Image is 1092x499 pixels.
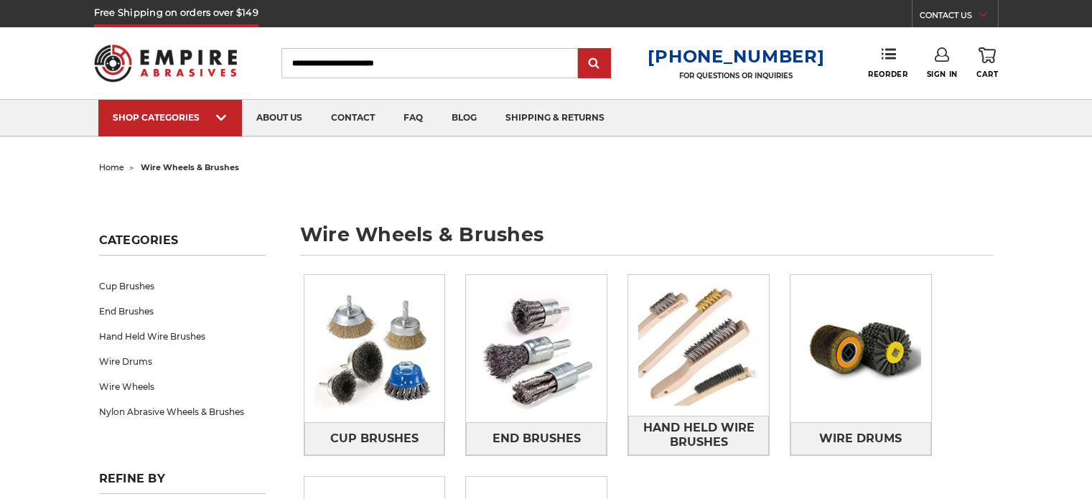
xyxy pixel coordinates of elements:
a: End Brushes [466,422,607,454]
div: SHOP CATEGORIES [113,112,228,123]
a: Nylon Abrasive Wheels & Brushes [99,399,266,424]
h5: Categories [99,233,266,256]
img: Empire Abrasives [94,35,238,91]
a: faq [389,100,437,136]
p: FOR QUESTIONS OR INQUIRIES [648,71,824,80]
a: Wire Wheels [99,374,266,399]
img: End Brushes [466,279,607,419]
span: Cup Brushes [330,426,419,451]
img: Cup Brushes [304,279,445,419]
input: Submit [580,50,609,78]
a: shipping & returns [491,100,619,136]
img: Hand Held Wire Brushes [628,275,769,416]
a: Wire Drums [790,422,931,454]
span: Reorder [868,70,907,79]
span: Cart [976,70,998,79]
a: Reorder [868,47,907,78]
a: [PHONE_NUMBER] [648,46,824,67]
h5: Refine by [99,472,266,494]
span: Wire Drums [819,426,902,451]
a: Cup Brushes [99,274,266,299]
a: CONTACT US [920,7,998,27]
a: Cup Brushes [304,422,445,454]
a: contact [317,100,389,136]
a: Wire Drums [99,349,266,374]
span: Hand Held Wire Brushes [629,416,768,454]
h1: wire wheels & brushes [300,225,994,256]
a: Hand Held Wire Brushes [99,324,266,349]
a: about us [242,100,317,136]
a: blog [437,100,491,136]
a: home [99,162,124,172]
a: End Brushes [99,299,266,324]
a: Hand Held Wire Brushes [628,416,769,455]
a: Cart [976,47,998,79]
img: Wire Drums [790,279,931,419]
span: End Brushes [493,426,581,451]
span: wire wheels & brushes [141,162,239,172]
span: Sign In [927,70,958,79]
